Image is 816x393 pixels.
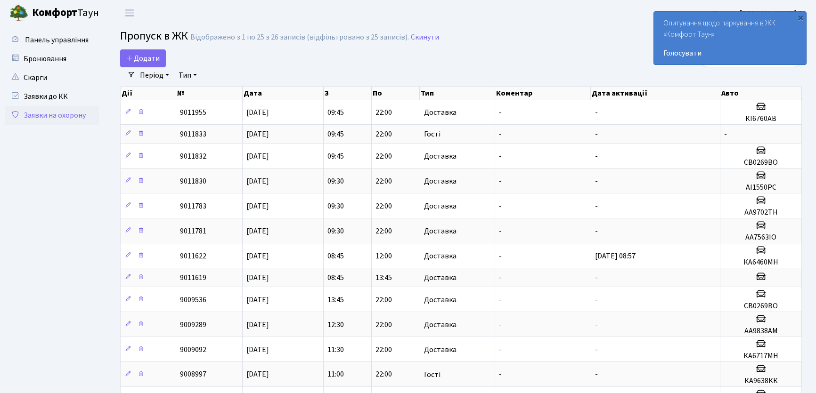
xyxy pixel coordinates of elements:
div: Відображено з 1 по 25 з 26 записів (відфільтровано з 25 записів). [190,33,409,42]
span: 9009536 [180,295,206,305]
th: № [176,87,243,100]
span: - [499,176,502,186]
span: - [499,226,502,236]
span: Доставка [424,346,457,353]
span: - [595,273,598,283]
span: 22:00 [375,151,392,161]
span: - [499,107,502,118]
span: 22:00 [375,201,392,211]
span: 11:30 [327,345,344,355]
span: [DATE] [246,201,269,211]
span: - [595,345,598,355]
span: 09:45 [327,107,344,118]
span: 13:45 [327,295,344,305]
span: 08:45 [327,251,344,261]
a: Період [136,67,173,83]
span: 22:00 [375,129,392,139]
span: [DATE] [246,273,269,283]
span: - [499,201,502,211]
h5: КА9638КК [724,377,798,385]
span: [DATE] [246,226,269,236]
h5: АІ1550РС [724,183,798,192]
span: 09:30 [327,226,344,236]
span: Доставка [424,152,457,160]
span: Доставка [424,296,457,304]
span: [DATE] [246,295,269,305]
span: Доставка [424,274,457,281]
b: Цитрус [PERSON_NAME] А. [712,8,805,18]
span: Доставка [424,109,457,116]
a: Заявки до КК [5,87,99,106]
span: Гості [424,130,441,138]
span: 22:00 [375,176,392,186]
span: - [499,345,502,355]
span: Панель управління [25,35,89,45]
span: Таун [32,5,99,21]
h5: АА9702ТН [724,208,798,217]
a: Заявки на охорону [5,106,99,125]
span: - [595,226,598,236]
span: 9011955 [180,107,206,118]
span: - [595,107,598,118]
span: - [595,176,598,186]
h5: АА9838АМ [724,327,798,336]
span: Доставка [424,252,457,260]
span: 12:00 [375,251,392,261]
img: logo.png [9,4,28,23]
span: - [499,273,502,283]
span: [DATE] [246,129,269,139]
h5: СВ0269ВО [724,302,798,311]
span: [DATE] [246,151,269,161]
h5: КІ6760АВ [724,114,798,123]
span: Гості [424,371,441,378]
h5: КА6460МН [724,258,798,267]
span: [DATE] [246,345,269,355]
span: 9011619 [180,273,206,283]
span: - [499,151,502,161]
span: Доставка [424,227,457,235]
th: Тип [420,87,495,100]
span: - [595,369,598,380]
span: 13:45 [375,273,392,283]
th: Коментар [495,87,591,100]
span: 22:00 [375,107,392,118]
span: 9011833 [180,129,206,139]
a: Панель управління [5,31,99,49]
span: 09:45 [327,151,344,161]
span: Доставка [424,177,457,185]
span: 22:00 [375,345,392,355]
span: 9011781 [180,226,206,236]
span: - [595,295,598,305]
span: 22:00 [375,295,392,305]
span: 09:30 [327,201,344,211]
span: Доставка [424,321,457,329]
span: 11:00 [327,369,344,380]
span: - [499,320,502,330]
span: [DATE] [246,320,269,330]
span: 22:00 [375,226,392,236]
span: - [595,129,598,139]
th: Дії [121,87,176,100]
span: - [724,129,727,139]
a: Голосувати [663,48,797,59]
span: 9011783 [180,201,206,211]
span: 08:45 [327,273,344,283]
span: [DATE] [246,176,269,186]
span: 9011622 [180,251,206,261]
a: Цитрус [PERSON_NAME] А. [712,8,805,19]
span: [DATE] 08:57 [595,251,636,261]
span: 12:30 [327,320,344,330]
span: 9008997 [180,369,206,380]
div: Опитування щодо паркування в ЖК «Комфорт Таун» [654,12,806,64]
span: - [595,320,598,330]
span: 22:00 [375,320,392,330]
a: Скарги [5,68,99,87]
div: × [796,13,805,22]
span: - [499,251,502,261]
span: 22:00 [375,369,392,380]
span: - [595,201,598,211]
span: Доставка [424,202,457,210]
span: - [499,295,502,305]
a: Бронювання [5,49,99,68]
th: Дата активації [591,87,720,100]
